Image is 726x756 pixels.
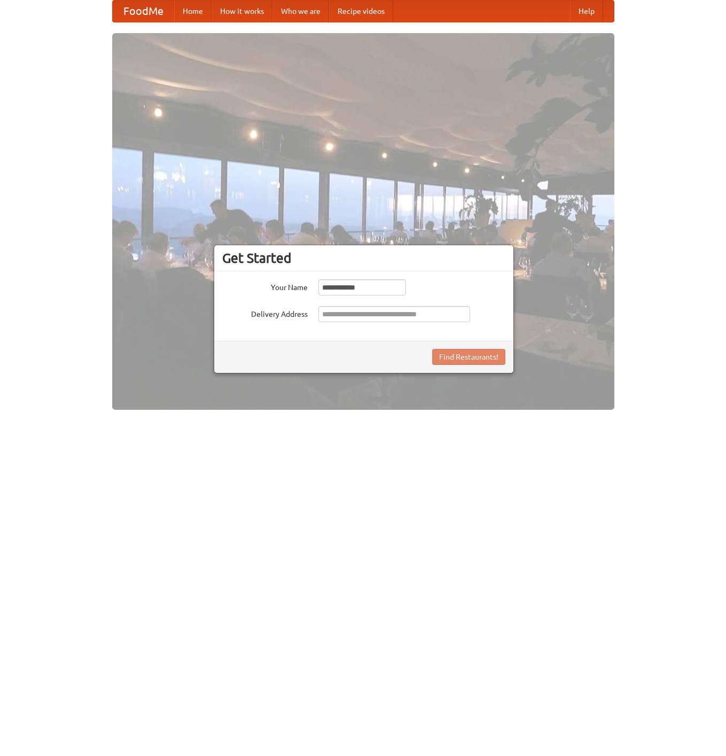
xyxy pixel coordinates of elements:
[432,349,505,365] button: Find Restaurants!
[222,279,308,293] label: Your Name
[222,250,505,266] h3: Get Started
[329,1,393,22] a: Recipe videos
[272,1,329,22] a: Who we are
[212,1,272,22] a: How it works
[174,1,212,22] a: Home
[222,306,308,319] label: Delivery Address
[570,1,603,22] a: Help
[113,1,174,22] a: FoodMe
